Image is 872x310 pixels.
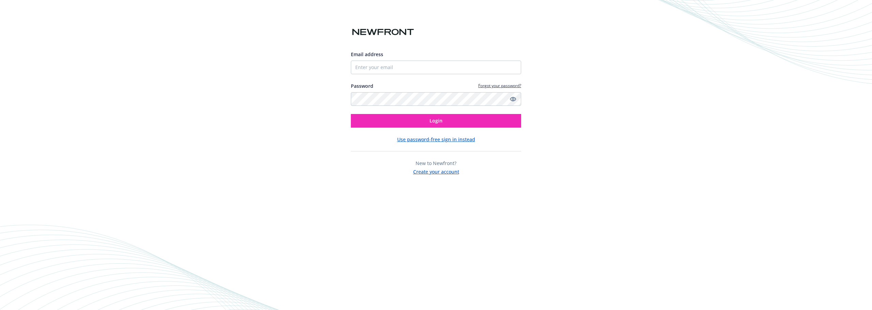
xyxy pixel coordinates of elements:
[478,83,521,88] a: Forgot your password?
[351,26,415,38] img: Newfront logo
[413,167,459,175] button: Create your account
[351,92,521,106] input: Enter your password
[397,136,475,143] button: Use password-free sign in instead
[509,95,517,103] a: Show password
[430,117,442,124] span: Login
[351,82,373,89] label: Password
[351,114,521,128] button: Login
[351,51,383,58] span: Email address
[416,160,456,166] span: New to Newfront?
[351,61,521,74] input: Enter your email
